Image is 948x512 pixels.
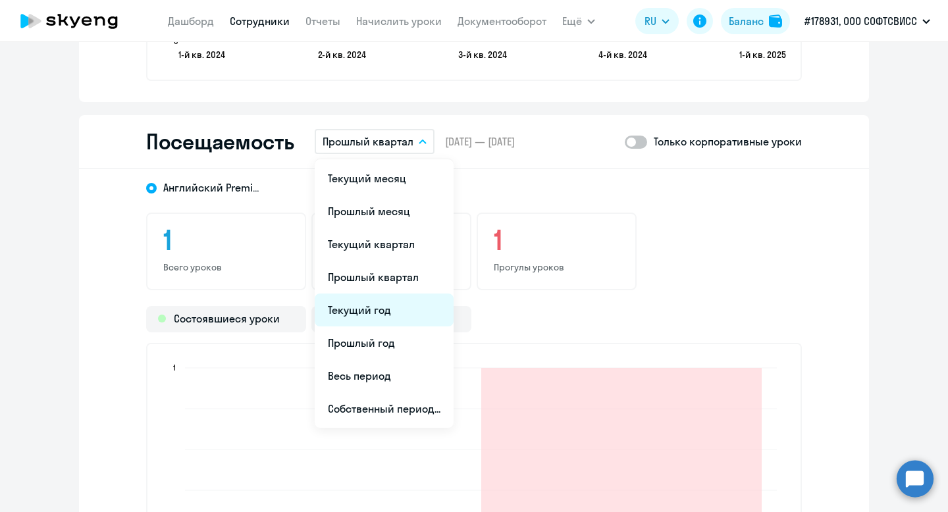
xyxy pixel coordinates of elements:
text: 0 [174,36,178,46]
text: 1-й кв. 2024 [178,49,225,61]
a: Сотрудники [230,14,290,28]
button: Прошлый квартал [315,129,434,154]
a: Документооборот [458,14,546,28]
text: 4-й кв. 2024 [598,49,647,61]
text: 1-й кв. 2025 [739,49,786,61]
p: #178931, ООО СОФТСВИСС [804,13,917,29]
a: Начислить уроки [356,14,442,28]
span: [DATE] — [DATE] [445,134,515,149]
button: #178931, ООО СОФТСВИСС [798,5,937,37]
button: Балансbalance [721,8,790,34]
span: RU [645,13,656,29]
text: 3-й кв. 2024 [458,49,507,61]
button: RU [635,8,679,34]
p: Прошлый квартал [323,134,413,149]
text: 2-й кв. 2024 [318,49,366,61]
p: Прогулы уроков [494,261,619,273]
h2: Посещаемость [146,128,294,155]
button: Ещё [562,8,595,34]
h3: 1 [494,224,619,256]
text: 1 [173,363,176,372]
div: Состоявшиеся уроки [146,306,306,332]
a: Отчеты [305,14,340,28]
h3: 1 [163,224,289,256]
span: Ещё [562,13,582,29]
ul: Ещё [315,159,454,428]
a: Дашборд [168,14,214,28]
div: Баланс [729,13,764,29]
span: Английский Premium [163,180,262,195]
p: Всего уроков [163,261,289,273]
img: balance [769,14,782,28]
div: Прогулы [311,306,471,332]
p: Только корпоративные уроки [654,134,802,149]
